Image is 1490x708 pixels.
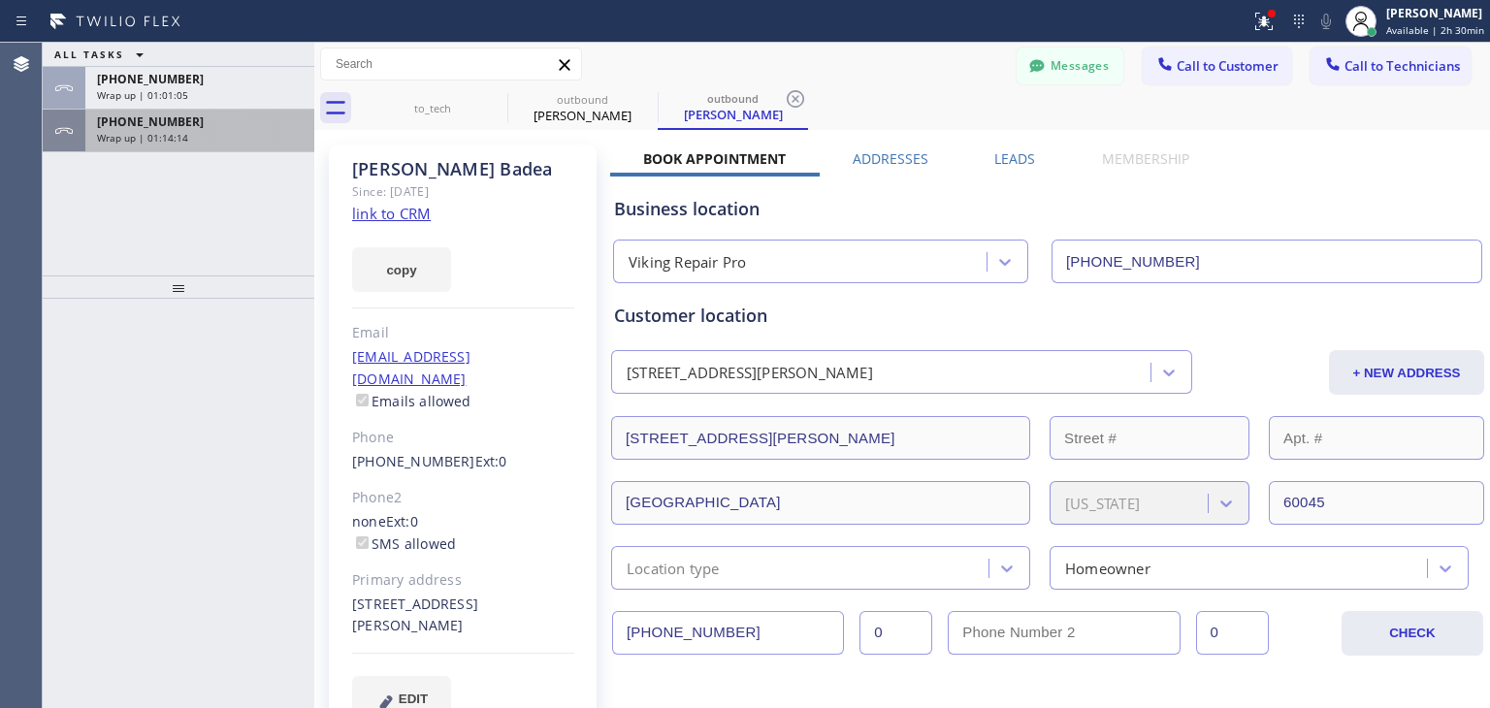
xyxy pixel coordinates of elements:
[1143,48,1291,84] button: Call to Customer
[1344,57,1460,75] span: Call to Technicians
[1177,57,1279,75] span: Call to Customer
[352,452,475,470] a: [PHONE_NUMBER]
[611,416,1030,460] input: Address
[352,392,471,410] label: Emails allowed
[853,149,928,168] label: Addresses
[475,452,507,470] span: Ext: 0
[1052,240,1482,283] input: Phone Number
[352,594,574,638] div: [STREET_ADDRESS][PERSON_NAME]
[352,180,574,203] div: Since: [DATE]
[1386,5,1484,21] div: [PERSON_NAME]
[97,131,188,145] span: Wrap up | 01:14:14
[509,86,656,130] div: Elena Badea
[352,511,574,556] div: none
[859,611,932,655] input: Ext.
[994,149,1035,168] label: Leads
[352,569,574,592] div: Primary address
[97,113,204,130] span: [PHONE_NUMBER]
[948,611,1180,655] input: Phone Number 2
[660,91,806,106] div: outbound
[359,101,505,115] div: to_tech
[643,149,786,168] label: Book Appointment
[1050,416,1249,460] input: Street #
[1196,611,1269,655] input: Ext. 2
[352,487,574,509] div: Phone2
[629,251,746,274] div: Viking Repair Pro
[399,692,428,706] span: EDIT
[627,557,720,579] div: Location type
[1342,611,1483,656] button: CHECK
[509,92,656,107] div: outbound
[356,394,369,406] input: Emails allowed
[356,536,369,549] input: SMS allowed
[509,107,656,124] div: [PERSON_NAME]
[97,88,188,102] span: Wrap up | 01:01:05
[1017,48,1123,84] button: Messages
[352,347,470,388] a: [EMAIL_ADDRESS][DOMAIN_NAME]
[614,303,1481,329] div: Customer location
[614,196,1481,222] div: Business location
[660,86,806,128] div: Elena Badea
[352,158,574,180] div: [PERSON_NAME] Badea
[612,611,844,655] input: Phone Number
[43,43,163,66] button: ALL TASKS
[1269,416,1484,460] input: Apt. #
[321,48,581,80] input: Search
[352,322,574,344] div: Email
[97,71,204,87] span: [PHONE_NUMBER]
[1065,557,1150,579] div: Homeowner
[627,362,873,384] div: [STREET_ADDRESS][PERSON_NAME]
[1329,350,1484,395] button: + NEW ADDRESS
[352,534,456,553] label: SMS allowed
[1312,8,1340,35] button: Mute
[386,512,418,531] span: Ext: 0
[1386,23,1484,37] span: Available | 2h 30min
[352,204,431,223] a: link to CRM
[352,247,451,292] button: copy
[352,427,574,449] div: Phone
[1311,48,1471,84] button: Call to Technicians
[1269,481,1484,525] input: ZIP
[1102,149,1189,168] label: Membership
[660,106,806,123] div: [PERSON_NAME]
[54,48,124,61] span: ALL TASKS
[611,481,1030,525] input: City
